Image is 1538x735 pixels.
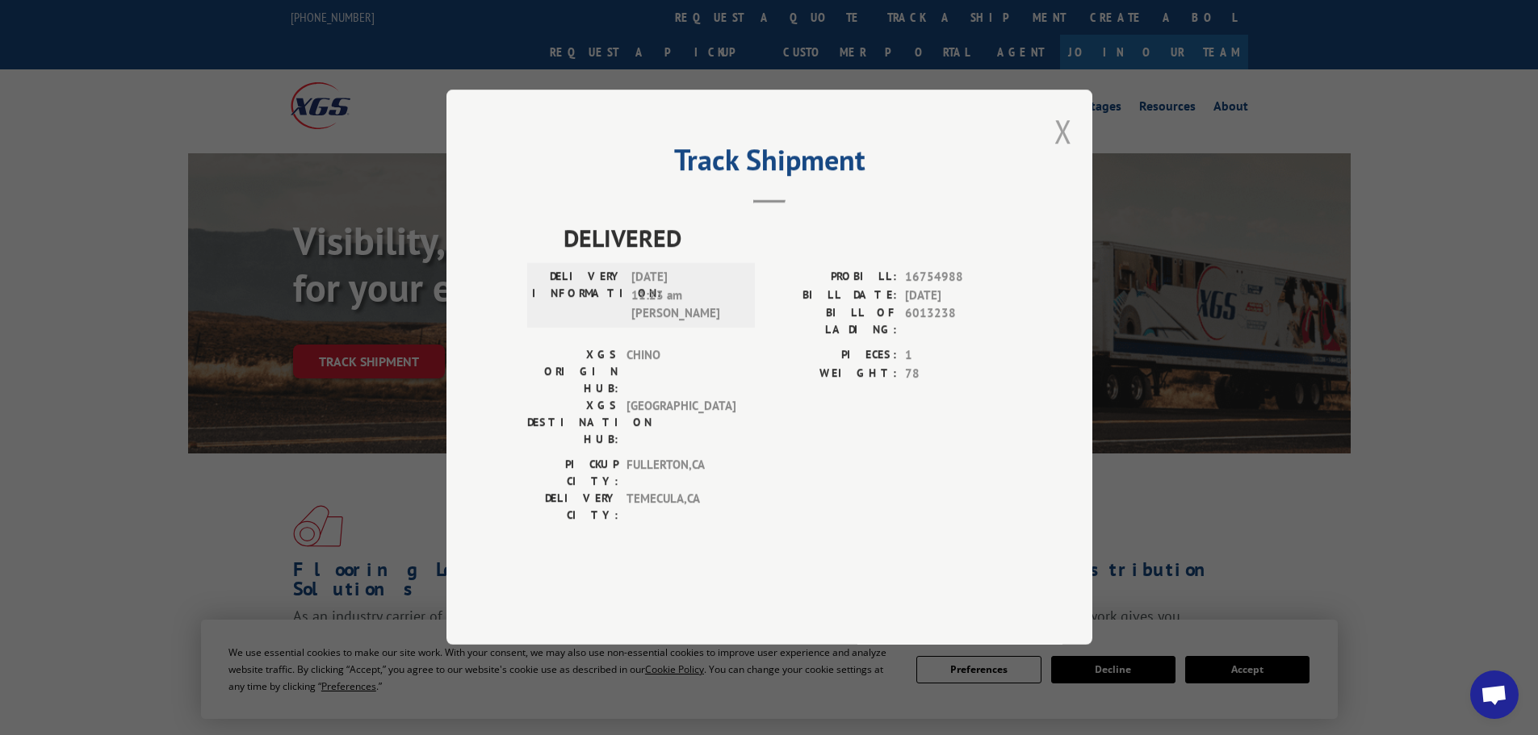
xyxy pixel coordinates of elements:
[769,269,897,287] label: PROBILL:
[1470,670,1519,719] a: Open chat
[627,491,735,524] span: TEMECULA , CA
[905,347,1012,365] span: 1
[769,305,897,339] label: BILL OF LADING:
[627,347,735,398] span: CHINO
[532,269,623,324] label: DELIVERY INFORMATION:
[1054,110,1072,152] button: Close modal
[527,457,618,491] label: PICKUP CITY:
[769,347,897,365] label: PIECES:
[527,347,618,398] label: XGS ORIGIN HUB:
[905,286,1012,305] span: [DATE]
[769,365,897,383] label: WEIGHT:
[769,286,897,305] label: BILL DATE:
[905,365,1012,383] span: 78
[905,305,1012,339] span: 6013238
[527,491,618,524] label: DELIVERY CITY:
[631,269,740,324] span: [DATE] 11:23 am [PERSON_NAME]
[627,398,735,449] span: [GEOGRAPHIC_DATA]
[527,148,1012,179] h2: Track Shipment
[527,398,618,449] label: XGS DESTINATION HUB:
[905,269,1012,287] span: 16754988
[564,220,1012,257] span: DELIVERED
[627,457,735,491] span: FULLERTON , CA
